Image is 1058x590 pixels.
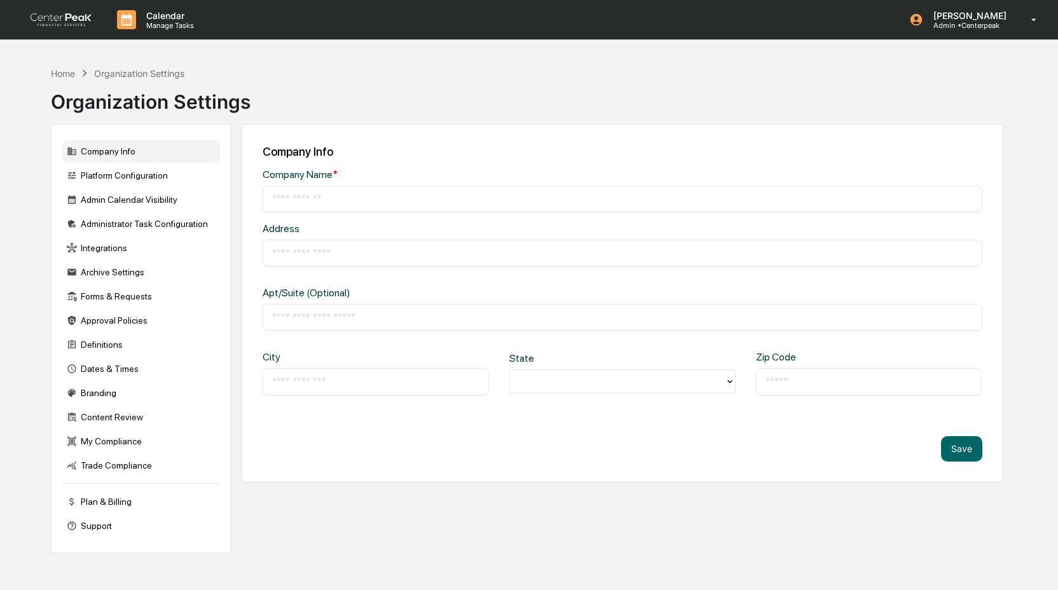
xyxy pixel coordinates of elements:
div: Address [263,223,586,235]
div: Branding [62,381,221,404]
div: Approval Policies [62,309,221,332]
div: Trade Compliance [62,454,221,477]
div: Definitions [62,333,221,356]
div: Integrations [62,237,221,259]
div: Content Review [62,406,221,429]
div: Apt/Suite (Optional) [263,287,586,299]
div: Platform Configuration [62,164,221,187]
p: Manage Tasks [136,21,200,30]
p: Calendar [136,10,200,21]
div: Plan & Billing [62,490,221,513]
div: Organization Settings [51,80,251,113]
div: Dates & Times [62,357,221,380]
div: Forms & Requests [62,285,221,308]
p: [PERSON_NAME] [923,10,1013,21]
div: Company Info [62,140,221,163]
div: Administrator Task Configuration [62,212,221,235]
div: Admin Calendar Visibility [62,188,221,211]
p: Admin • Centerpeak [923,21,1013,30]
div: Zip Code [756,351,858,363]
div: Company Name [263,168,586,181]
div: Company Info [263,145,982,158]
button: Save [941,436,982,462]
div: City [263,351,364,363]
div: My Compliance [62,430,221,453]
div: Archive Settings [62,261,221,284]
div: Organization Settings [94,68,184,79]
div: State [509,352,611,364]
div: Support [62,514,221,537]
div: Home [51,68,75,79]
img: logo [31,13,92,27]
